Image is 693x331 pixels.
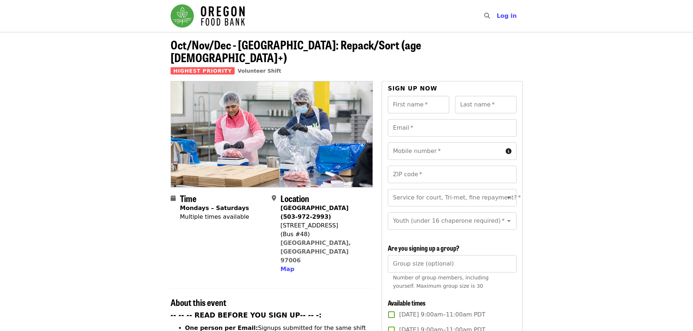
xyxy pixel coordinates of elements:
span: Available times [388,298,426,307]
span: Sign up now [388,85,437,92]
img: Oregon Food Bank - Home [171,4,245,28]
span: Time [180,192,196,205]
div: [STREET_ADDRESS] [280,221,367,230]
input: Email [388,119,516,137]
strong: -- -- -- READ BEFORE YOU SIGN UP-- -- -: [171,311,322,319]
span: About this event [171,296,226,308]
input: Last name [455,96,517,113]
button: Open [504,193,514,203]
i: calendar icon [171,195,176,202]
span: Log in [497,12,517,19]
a: [GEOGRAPHIC_DATA], [GEOGRAPHIC_DATA] 97006 [280,239,351,264]
span: Number of group members, including yourself. Maximum group size is 30 [393,275,489,289]
i: circle-info icon [506,148,511,155]
input: Search [494,7,500,25]
span: [DATE] 9:00am–11:00am PDT [399,310,485,319]
img: Oct/Nov/Dec - Beaverton: Repack/Sort (age 10+) organized by Oregon Food Bank [171,81,373,187]
span: Oct/Nov/Dec - [GEOGRAPHIC_DATA]: Repack/Sort (age [DEMOGRAPHIC_DATA]+) [171,36,421,66]
input: First name [388,96,449,113]
strong: Mondays – Saturdays [180,205,249,211]
span: Location [280,192,309,205]
input: ZIP code [388,166,516,183]
a: Volunteer Shift [238,68,281,74]
i: search icon [484,12,490,19]
button: Map [280,265,294,274]
div: (Bus #48) [280,230,367,239]
i: map-marker-alt icon [272,195,276,202]
input: Mobile number [388,142,502,160]
input: [object Object] [388,255,516,273]
div: Multiple times available [180,213,249,221]
span: Map [280,266,294,273]
span: Are you signing up a group? [388,243,459,253]
strong: [GEOGRAPHIC_DATA] (503-972-2993) [280,205,349,220]
span: Highest Priority [171,67,235,74]
button: Open [504,216,514,226]
button: Log in [491,9,522,23]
